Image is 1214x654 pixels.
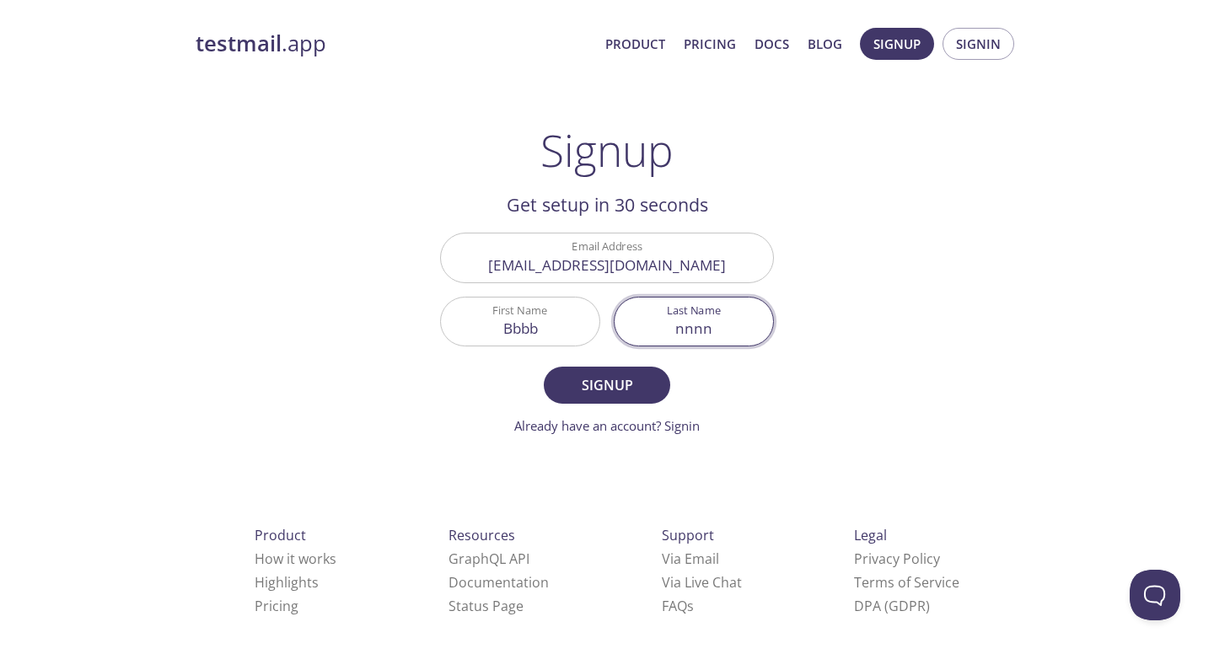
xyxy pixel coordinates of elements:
span: s [687,597,694,615]
a: DPA (GDPR) [854,597,930,615]
a: Highlights [255,573,319,592]
span: Signup [873,33,921,55]
a: Privacy Policy [854,549,940,568]
a: Documentation [449,573,549,592]
a: testmail.app [196,29,592,58]
a: Already have an account? Signin [514,417,700,434]
h2: Get setup in 30 seconds [440,190,774,219]
span: Support [662,526,714,544]
a: Pricing [684,33,736,55]
a: FAQ [662,597,694,615]
h1: Signup [540,125,674,175]
a: Product [605,33,665,55]
span: Resources [449,526,515,544]
span: Legal [854,526,887,544]
iframe: Help Scout Beacon - Open [1130,570,1180,620]
a: Terms of Service [854,573,959,592]
span: Signin [956,33,1001,55]
a: Status Page [449,597,524,615]
button: Signin [943,28,1014,60]
a: Via Live Chat [662,573,742,592]
span: Signup [562,373,652,397]
strong: testmail [196,29,282,58]
a: Blog [808,33,842,55]
a: GraphQL API [449,549,529,568]
a: Via Email [662,549,719,568]
button: Signup [544,367,670,404]
button: Signup [860,28,934,60]
a: Pricing [255,597,298,615]
a: How it works [255,549,336,568]
a: Docs [755,33,789,55]
span: Product [255,526,306,544]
